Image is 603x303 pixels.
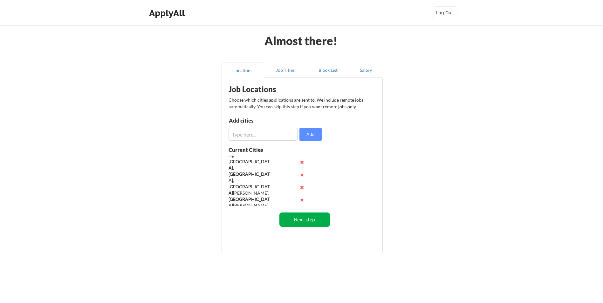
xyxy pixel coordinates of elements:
[149,8,187,18] div: ApplyAll
[349,63,383,78] button: Salary
[229,196,270,221] div: [GEOGRAPHIC_DATA][PERSON_NAME], [GEOGRAPHIC_DATA]
[257,35,346,46] div: Almost there!
[229,171,270,196] div: [GEOGRAPHIC_DATA], [GEOGRAPHIC_DATA]
[229,118,295,123] div: Add cities
[229,184,270,208] div: [GEOGRAPHIC_DATA][PERSON_NAME], [GEOGRAPHIC_DATA]
[432,6,457,19] button: Log Out
[264,63,307,78] button: Job Titles
[229,97,375,110] div: Choose which cities applications are sent to. We include remote jobs automatically. You can skip ...
[222,63,264,78] button: Locations
[299,128,322,141] button: Add
[229,85,309,93] div: Job Locations
[279,212,330,227] button: Next step
[307,63,349,78] button: Block List
[229,128,298,141] input: Type here...
[229,147,277,152] div: Current Cities
[229,158,270,183] div: [GEOGRAPHIC_DATA], [GEOGRAPHIC_DATA]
